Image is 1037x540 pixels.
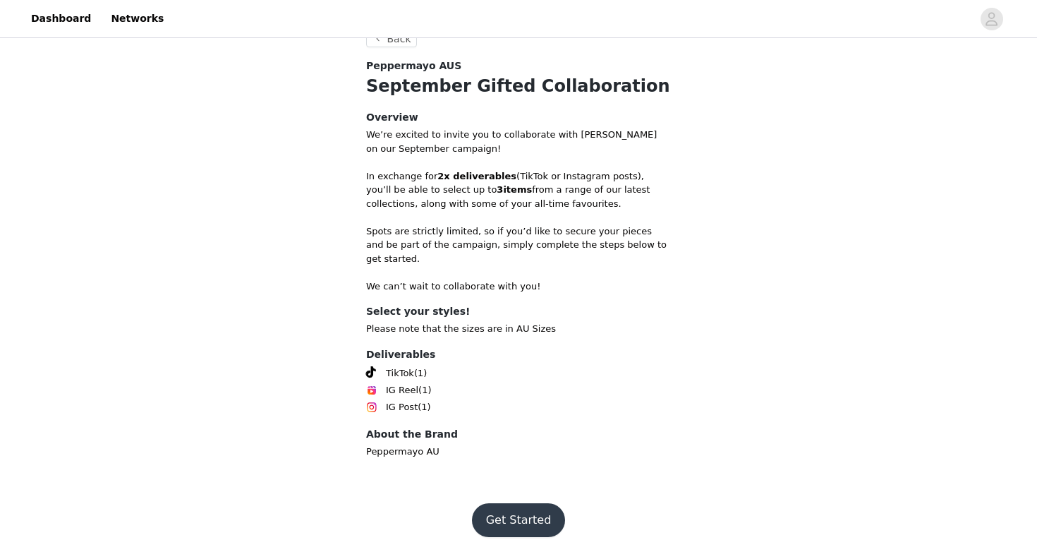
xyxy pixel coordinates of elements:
div: avatar [985,8,998,30]
p: We’re excited to invite you to collaborate with [PERSON_NAME] on our September campaign! [366,128,671,155]
span: (1) [418,383,431,397]
span: (1) [418,400,430,414]
span: TikTok [386,366,414,380]
p: In exchange for (TikTok or Instagram posts), you’ll be able to select up to from a range of our l... [366,169,671,211]
p: Please note that the sizes are in AU Sizes [366,322,671,336]
button: Back [366,30,417,47]
h4: About the Brand [366,427,671,442]
img: Instagram Reels Icon [366,385,377,396]
span: (1) [414,366,427,380]
strong: items [503,184,532,195]
h4: Overview [366,110,671,125]
span: IG Reel [386,383,418,397]
p: Peppermayo AU [366,445,671,459]
p: We can’t wait to collaborate with you! [366,280,671,294]
span: IG Post [386,400,418,414]
a: Dashboard [23,3,99,35]
p: Spots are strictly limited, so if you’d like to secure your pieces and be part of the campaign, s... [366,224,671,266]
strong: 2x deliverables [437,171,516,181]
button: Get Started [472,503,566,537]
a: Networks [102,3,172,35]
img: Instagram Icon [366,402,377,413]
h4: Deliverables [366,347,671,362]
h4: Select your styles! [366,304,671,319]
span: Peppermayo AUS [366,59,461,73]
strong: 3 [497,184,503,195]
h1: September Gifted Collaboration [366,73,671,99]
